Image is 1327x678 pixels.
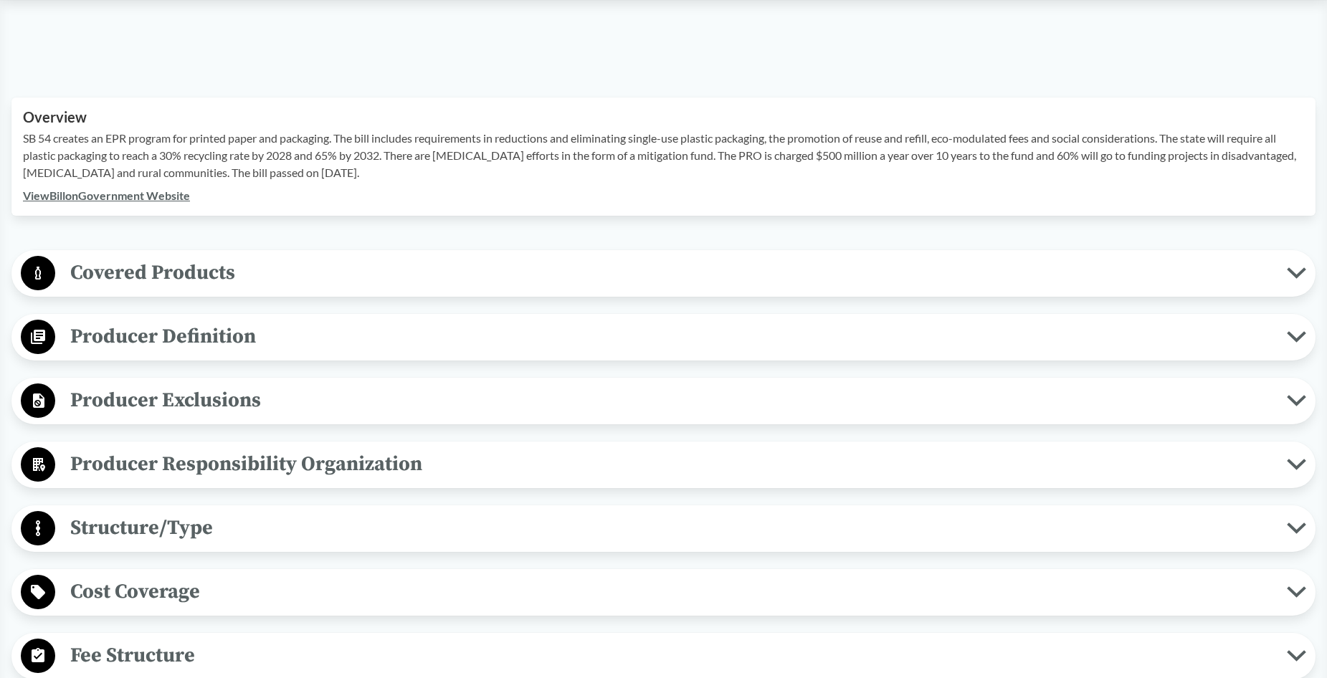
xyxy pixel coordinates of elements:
button: Producer Definition [16,319,1311,355]
span: Producer Responsibility Organization [55,448,1287,480]
h2: Overview [23,109,1304,125]
span: Producer Exclusions [55,384,1287,416]
button: Covered Products [16,255,1311,292]
button: Producer Exclusions [16,383,1311,419]
button: Fee Structure [16,638,1311,674]
a: ViewBillonGovernment Website [23,188,190,202]
button: Structure/Type [16,510,1311,547]
span: Producer Definition [55,320,1287,353]
button: Producer Responsibility Organization [16,447,1311,483]
span: Fee Structure [55,639,1287,672]
button: Cost Coverage [16,574,1311,611]
span: Cost Coverage [55,576,1287,608]
span: Covered Products [55,257,1287,289]
span: Structure/Type [55,512,1287,544]
p: SB 54 creates an EPR program for printed paper and packaging. The bill includes requirements in r... [23,130,1304,181]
